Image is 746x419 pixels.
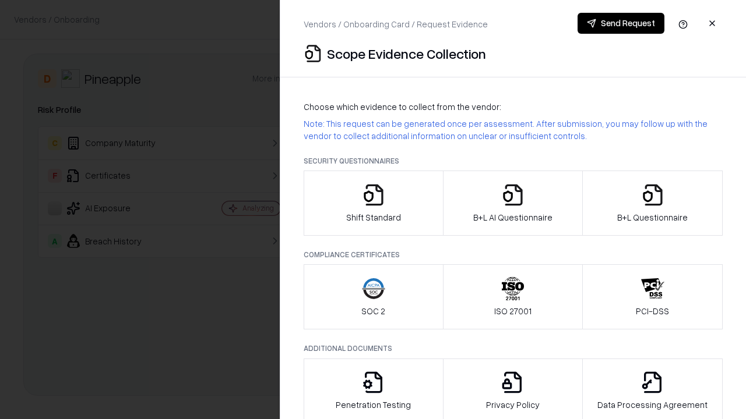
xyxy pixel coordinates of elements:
button: B+L AI Questionnaire [443,171,583,236]
p: Shift Standard [346,211,401,223]
p: B+L AI Questionnaire [473,211,553,223]
p: Choose which evidence to collect from the vendor: [304,101,723,113]
p: Vendors / Onboarding Card / Request Evidence [304,18,488,30]
p: B+L Questionnaire [617,211,688,223]
p: Privacy Policy [486,399,540,411]
p: SOC 2 [361,305,385,317]
p: Penetration Testing [336,399,411,411]
button: ISO 27001 [443,264,583,329]
p: Scope Evidence Collection [327,44,486,63]
p: Data Processing Agreement [597,399,708,411]
p: Additional Documents [304,343,723,353]
button: PCI-DSS [582,264,723,329]
button: B+L Questionnaire [582,171,723,236]
p: ISO 27001 [494,305,532,317]
p: Compliance Certificates [304,250,723,260]
button: SOC 2 [304,264,444,329]
button: Send Request [578,13,664,34]
p: Security Questionnaires [304,156,723,166]
button: Shift Standard [304,171,444,236]
p: Note: This request can be generated once per assessment. After submission, you may follow up with... [304,118,723,142]
p: PCI-DSS [636,305,669,317]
